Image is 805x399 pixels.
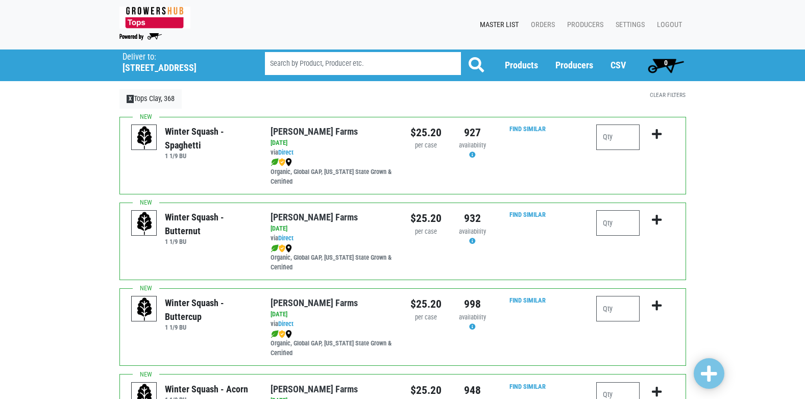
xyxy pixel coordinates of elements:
[132,211,157,236] img: placeholder-variety-43d6402dacf2d531de610a020419775a.svg
[509,125,546,133] a: Find Similar
[457,124,488,141] div: 927
[285,158,292,166] img: map_marker-0e94453035b3232a4d21701695807de9.png
[523,15,559,35] a: Orders
[165,296,255,323] div: Winter Squash - Buttercup
[457,382,488,398] div: 948
[279,330,285,338] img: safety-e55c860ca8c00a9c171001a62a92dabd.png
[279,158,285,166] img: safety-e55c860ca8c00a9c171001a62a92dabd.png
[410,296,442,312] div: $25.20
[410,124,442,141] div: $25.20
[127,95,134,103] span: X
[596,296,640,321] input: Qty
[664,59,668,67] span: 0
[271,384,358,394] a: [PERSON_NAME] Farms
[132,296,157,322] img: placeholder-variety-43d6402dacf2d531de610a020419775a.svg
[596,210,640,236] input: Qty
[509,296,546,304] a: Find Similar
[271,329,395,358] div: Organic, Global GAP, [US_STATE] State Grown & Certified
[279,244,285,253] img: safety-e55c860ca8c00a9c171001a62a92dabd.png
[265,52,461,75] input: Search by Product, Producer etc.
[410,227,442,237] div: per case
[132,125,157,151] img: placeholder-variety-43d6402dacf2d531de610a020419775a.svg
[271,244,279,253] img: leaf-e5c59151409436ccce96b2ca1b28e03c.png
[271,212,358,222] a: [PERSON_NAME] Farms
[271,138,395,148] div: [DATE]
[123,49,247,73] span: Tops Clay, 368 (8417 Oswego Rd, Baldwinsville, NY 13027, USA)
[596,124,640,150] input: Qty
[410,141,442,151] div: per case
[119,7,190,29] img: 279edf242af8f9d49a69d9d2afa010fb.png
[123,52,239,62] p: Deliver to:
[459,141,486,149] span: availability
[165,152,255,160] h6: 1 1/9 BU
[271,330,279,338] img: leaf-e5c59151409436ccce96b2ca1b28e03c.png
[410,313,442,322] div: per case
[271,148,395,158] div: via
[165,323,255,331] h6: 1 1/9 BU
[285,330,292,338] img: map_marker-0e94453035b3232a4d21701695807de9.png
[271,310,395,319] div: [DATE]
[650,91,686,98] a: Clear Filters
[271,224,395,234] div: [DATE]
[285,244,292,253] img: map_marker-0e94453035b3232a4d21701695807de9.png
[559,15,607,35] a: Producers
[271,297,358,308] a: [PERSON_NAME] Farms
[271,158,395,187] div: Organic, Global GAP, [US_STATE] State Grown & Certified
[271,158,279,166] img: leaf-e5c59151409436ccce96b2ca1b28e03c.png
[459,313,486,321] span: availability
[165,238,255,245] h6: 1 1/9 BU
[165,210,255,238] div: Winter Squash - Butternut
[278,234,294,242] a: Direct
[271,126,358,137] a: [PERSON_NAME] Farms
[649,15,686,35] a: Logout
[165,382,248,396] div: Winter Squash - Acorn
[472,15,523,35] a: Master List
[509,383,546,390] a: Find Similar
[509,211,546,218] a: Find Similar
[505,60,538,70] a: Products
[271,243,395,272] div: Organic, Global GAP, [US_STATE] State Grown & Certified
[271,319,395,329] div: via
[123,62,239,73] h5: [STREET_ADDRESS]
[459,228,486,235] span: availability
[643,55,689,76] a: 0
[278,320,294,328] a: Direct
[555,60,593,70] a: Producers
[457,210,488,227] div: 932
[410,382,442,398] div: $25.20
[457,296,488,312] div: 998
[611,60,626,70] a: CSV
[410,210,442,227] div: $25.20
[119,89,182,109] a: XTops Clay, 368
[278,148,294,156] a: Direct
[271,234,395,243] div: via
[119,33,162,40] img: Powered by Big Wheelbarrow
[165,124,255,152] div: Winter Squash - Spaghetti
[607,15,649,35] a: Settings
